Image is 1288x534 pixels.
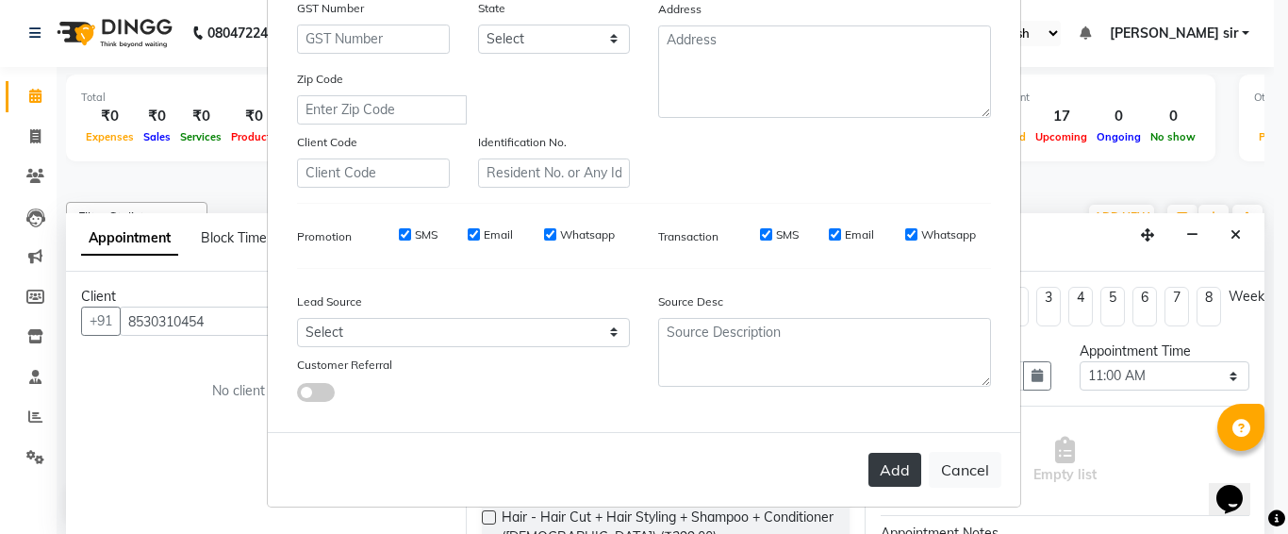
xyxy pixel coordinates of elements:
label: Whatsapp [921,226,976,243]
label: Client Code [297,134,357,151]
label: Source Desc [658,293,723,310]
button: Cancel [929,452,1001,488]
label: Email [484,226,513,243]
label: Whatsapp [560,226,615,243]
label: Transaction [658,228,718,245]
label: Promotion [297,228,352,245]
label: Customer Referral [297,357,392,374]
label: Address [658,1,702,18]
label: Identification No. [478,134,567,151]
input: GST Number [297,25,450,54]
input: Client Code [297,159,450,188]
label: SMS [415,226,438,243]
input: Resident No. or Any Id [478,159,631,188]
label: Email [845,226,874,243]
button: Add [868,453,921,487]
input: Enter Zip Code [297,95,467,125]
label: Lead Source [297,293,362,310]
label: Zip Code [297,71,343,88]
label: SMS [776,226,799,243]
